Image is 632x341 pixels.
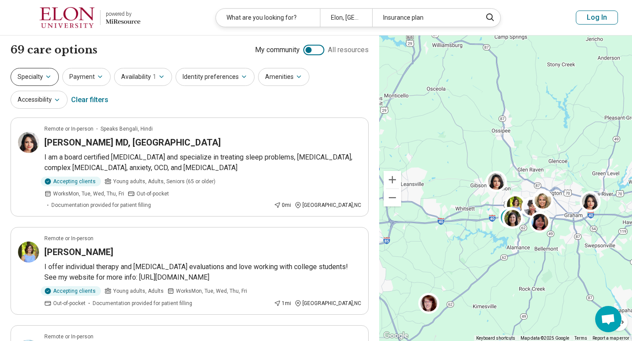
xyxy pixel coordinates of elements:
button: Amenities [258,68,309,86]
p: I offer individual therapy and [MEDICAL_DATA] evaluations and love working with college students!... [44,262,361,283]
p: Remote or In-person [44,333,93,341]
button: Zoom in [384,171,401,188]
button: Availability1 [114,68,172,86]
span: Young adults, Adults, Seniors (65 or older) [113,178,215,185]
span: Speaks Bengali, Hindi [101,125,153,133]
div: Accepting clients [41,286,101,296]
span: All resources [328,45,369,55]
span: Documentation provided for patient filling [51,201,151,209]
span: Works Mon, Tue, Wed, Thu, Fri [53,190,124,198]
h3: [PERSON_NAME] [44,246,113,258]
a: Report a map error [592,336,629,341]
div: Insurance plan [372,9,476,27]
button: Specialty [11,68,59,86]
span: 1 [153,72,156,82]
a: Open chat [595,306,621,332]
div: 0 mi [274,201,291,209]
span: Documentation provided for patient filling [93,299,192,307]
h1: 69 care options [11,43,97,57]
div: Elon, [GEOGRAPHIC_DATA] [320,9,372,27]
button: Zoom out [384,189,401,206]
div: powered by [106,10,140,18]
div: 2 [499,207,520,228]
div: [GEOGRAPHIC_DATA] , NC [294,299,361,307]
div: 1 mi [274,299,291,307]
span: Out-of-pocket [53,299,86,307]
span: Map data ©2025 Google [521,336,569,341]
p: Remote or In-person [44,125,93,133]
button: Payment [62,68,111,86]
button: Identity preferences [176,68,255,86]
a: Elon Universitypowered by [14,7,140,28]
div: Accepting clients [41,177,101,186]
span: Young adults, Adults [113,287,164,295]
img: Elon University [39,7,95,28]
h3: [PERSON_NAME] MD, [GEOGRAPHIC_DATA] [44,136,221,149]
div: What are you looking for? [216,9,320,27]
p: I am a board certified [MEDICAL_DATA] and specialize in treating sleep problems, [MEDICAL_DATA], ... [44,152,361,173]
button: Accessibility [11,91,68,109]
p: Remote or In-person [44,234,93,242]
a: Terms [575,336,587,341]
button: Log In [576,11,618,25]
span: My community [255,45,300,55]
span: Works Mon, Tue, Wed, Thu, Fri [176,287,247,295]
div: Clear filters [71,89,108,110]
span: Out-of-pocket [136,190,169,198]
div: [GEOGRAPHIC_DATA] , NC [294,201,361,209]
